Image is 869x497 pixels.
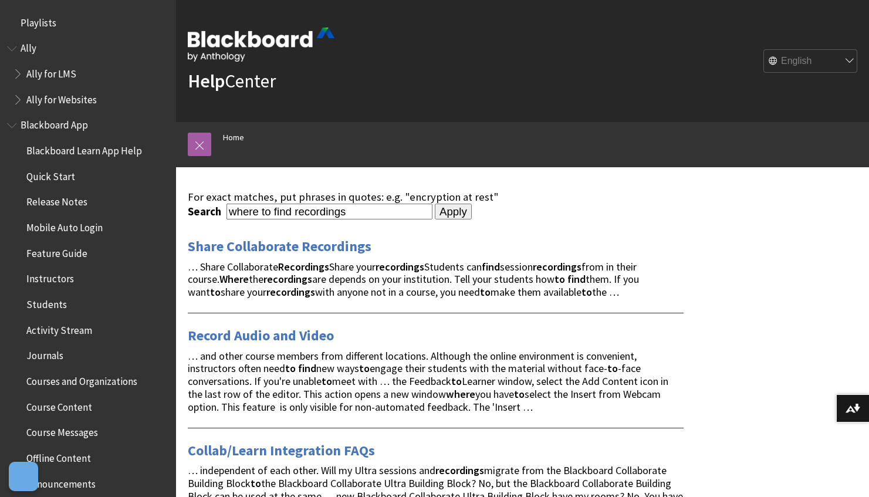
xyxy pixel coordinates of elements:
[210,285,221,299] strong: to
[298,361,316,375] strong: find
[188,349,668,414] span: … and other course members from different locations. Although the online environment is convenien...
[26,474,96,490] span: Announcements
[26,192,87,208] span: Release Notes
[188,191,684,204] div: For exact matches, put phrases in quotes: e.g. "encryption at rest"
[9,462,38,491] button: Open Preferences
[451,374,462,388] strong: to
[188,205,224,218] label: Search
[359,361,370,375] strong: to
[26,423,98,439] span: Course Messages
[188,326,334,345] a: Record Audio and Video
[188,260,639,299] span: … Share Collaborate Share your Students can session from in their course. the are depends on your...
[607,361,618,375] strong: to
[266,285,315,299] strong: recordings
[482,260,500,273] strong: find
[26,269,74,285] span: Instructors
[188,69,225,93] strong: Help
[21,116,88,131] span: Blackboard App
[26,320,92,336] span: Activity Stream
[554,272,565,286] strong: to
[223,130,244,145] a: Home
[435,204,472,220] input: Apply
[188,28,334,62] img: Blackboard by Anthology
[581,285,592,299] strong: to
[278,260,329,273] strong: Recordings
[376,260,424,273] strong: recordings
[26,244,87,259] span: Feature Guide
[263,272,312,286] strong: recordings
[7,13,169,33] nav: Book outline for Playlists
[188,69,276,93] a: HelpCenter
[26,397,92,413] span: Course Content
[7,39,169,110] nav: Book outline for Anthology Ally Help
[446,387,475,401] strong: where
[26,346,63,362] span: Journals
[21,39,36,55] span: Ally
[26,448,91,464] span: Offline Content
[435,464,484,477] strong: recordings
[567,272,586,286] strong: find
[26,64,76,80] span: Ally for LMS
[219,272,249,286] strong: Where
[322,374,332,388] strong: to
[251,476,261,490] strong: to
[285,361,296,375] strong: to
[26,167,75,182] span: Quick Start
[26,218,103,234] span: Mobile Auto Login
[514,387,525,401] strong: to
[26,295,67,310] span: Students
[188,441,375,460] a: Collab/Learn Integration FAQs
[26,90,97,106] span: Ally for Websites
[26,371,137,387] span: Courses and Organizations
[533,260,581,273] strong: recordings
[188,237,371,256] a: Share Collaborate Recordings
[480,285,491,299] strong: to
[21,13,56,29] span: Playlists
[764,50,858,73] select: Site Language Selector
[26,141,142,157] span: Blackboard Learn App Help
